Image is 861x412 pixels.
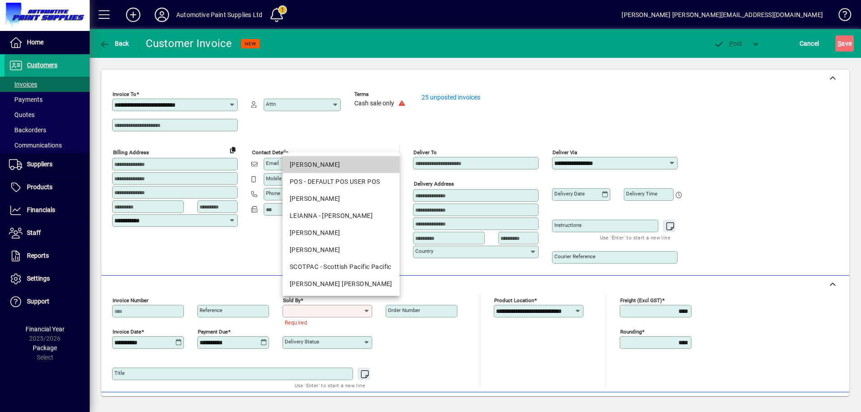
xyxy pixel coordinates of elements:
mat-label: Payment due [198,329,228,335]
span: Package [33,344,57,351]
span: P [729,40,733,47]
a: Settings [4,268,90,290]
span: Customers [27,61,57,69]
button: Post [709,35,747,52]
div: [PERSON_NAME] [PERSON_NAME] [290,279,392,289]
span: Settings [27,275,50,282]
div: [PERSON_NAME] [290,194,392,204]
a: Communications [4,138,90,153]
a: Support [4,291,90,313]
mat-label: Freight (excl GST) [620,297,662,304]
span: Back [99,40,129,47]
button: Copy to Delivery address [226,143,240,157]
span: Terms [354,91,408,97]
mat-option: POS - DEFAULT POS USER POS [283,173,400,190]
mat-hint: Use 'Enter' to start a new line [295,380,365,390]
mat-option: MAUREEN - Maureen Hinton [283,224,400,241]
span: Products [27,183,52,191]
div: LEIANNA - [PERSON_NAME] [290,211,392,221]
mat-label: Deliver To [413,149,437,156]
a: Quotes [4,107,90,122]
div: [PERSON_NAME] [290,228,392,238]
span: Backorders [9,126,46,134]
mat-label: Invoice date [113,329,141,335]
a: Products [4,176,90,199]
mat-option: SHALINI - Shalini Cyril [283,275,400,292]
mat-label: Phone [266,190,280,196]
div: [PERSON_NAME] [290,245,392,255]
a: Backorders [4,122,90,138]
span: Payments [9,96,43,103]
span: S [838,40,841,47]
button: Cancel [797,35,822,52]
button: Add [119,7,148,23]
mat-option: SCOTPAC - Scottish Pacific Pacific [283,258,400,275]
span: Home [27,39,43,46]
mat-option: KIM - Kim Hinton [283,190,400,207]
a: Knowledge Base [832,2,850,31]
a: Suppliers [4,153,90,176]
mat-label: Mobile [266,175,282,182]
a: Financials [4,199,90,221]
mat-label: Courier Reference [554,253,596,260]
div: [PERSON_NAME] [290,160,392,169]
div: POS - DEFAULT POS USER POS [290,177,392,186]
mat-label: Delivery time [626,191,657,197]
mat-label: Invoice number [113,297,148,304]
a: 25 unposted invoices [422,94,480,101]
span: Staff [27,229,41,236]
mat-error: Required [285,317,365,327]
span: Invoices [9,81,37,88]
app-page-header-button: Back [90,35,139,52]
span: Suppliers [27,160,52,168]
div: SCOTPAC - Scottish Pacific Pacific [290,262,392,272]
mat-label: Reference [200,307,222,313]
mat-label: Instructions [554,222,582,228]
mat-label: Rounding [620,329,642,335]
div: Customer Invoice [146,36,232,51]
mat-label: Product location [494,297,534,304]
span: ost [713,40,743,47]
mat-option: DAVID - Dave Hinton [283,156,400,173]
button: Profile [148,7,176,23]
mat-label: Email [266,160,279,166]
span: Cash sale only [354,100,394,107]
mat-label: Invoice To [113,91,136,97]
span: Support [27,298,49,305]
mat-label: Country [415,248,433,254]
div: [PERSON_NAME] [PERSON_NAME][EMAIL_ADDRESS][DOMAIN_NAME] [622,8,823,22]
mat-label: Title [114,370,125,376]
span: Cancel [800,36,819,51]
mat-label: Sold by [283,297,300,304]
span: Financial Year [26,325,65,333]
span: NEW [245,41,256,47]
mat-hint: Use 'Enter' to start a new line [600,232,670,243]
span: Communications [9,142,62,149]
a: Staff [4,222,90,244]
span: Financials [27,206,55,213]
mat-label: Deliver via [552,149,577,156]
div: Automotive Paint Supplies Ltd [176,8,262,22]
span: ave [838,36,852,51]
a: Reports [4,245,90,267]
mat-option: LEIANNA - Leianna Lemalu [283,207,400,224]
span: Reports [27,252,49,259]
a: Invoices [4,77,90,92]
mat-label: Delivery status [285,338,319,345]
mat-option: MIKAYLA - Mikayla Hinton [283,241,400,258]
button: Back [97,35,131,52]
a: Home [4,31,90,54]
span: Quotes [9,111,35,118]
a: Payments [4,92,90,107]
mat-label: Attn [266,101,276,107]
mat-label: Order number [388,307,420,313]
mat-label: Delivery date [554,191,585,197]
button: Save [835,35,854,52]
